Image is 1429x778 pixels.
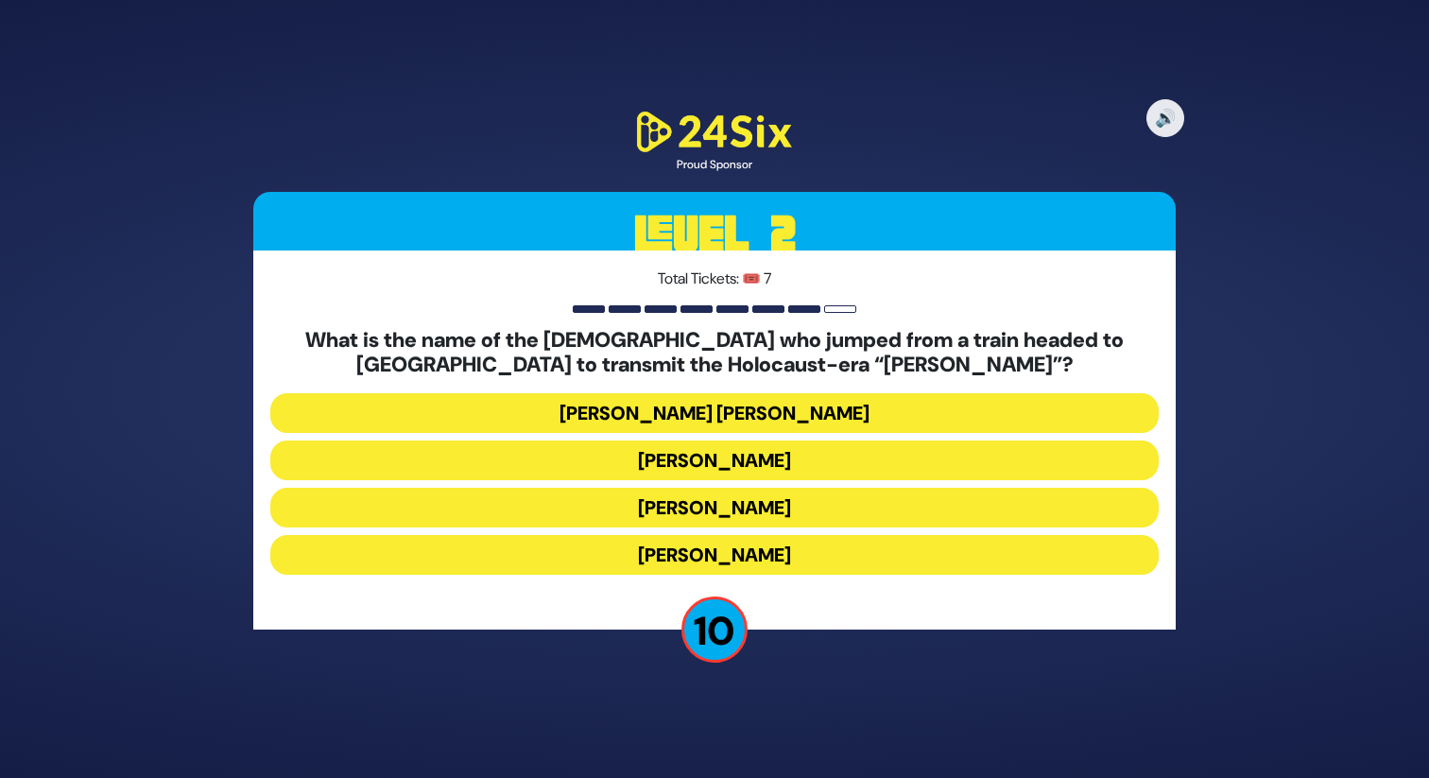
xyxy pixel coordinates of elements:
h3: Level 2 [253,192,1176,277]
button: [PERSON_NAME] [270,535,1159,575]
p: Total Tickets: 🎟️ 7 [270,268,1159,290]
div: Proud Sponsor [629,156,800,173]
button: [PERSON_NAME] [270,488,1159,527]
button: 🔊 [1146,99,1184,137]
p: 10 [681,596,748,663]
button: [PERSON_NAME] [270,441,1159,480]
button: [PERSON_NAME] [PERSON_NAME] [270,393,1159,433]
h5: What is the name of the [DEMOGRAPHIC_DATA] who jumped from a train headed to [GEOGRAPHIC_DATA] to... [270,328,1159,378]
img: 24Six [629,108,800,156]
